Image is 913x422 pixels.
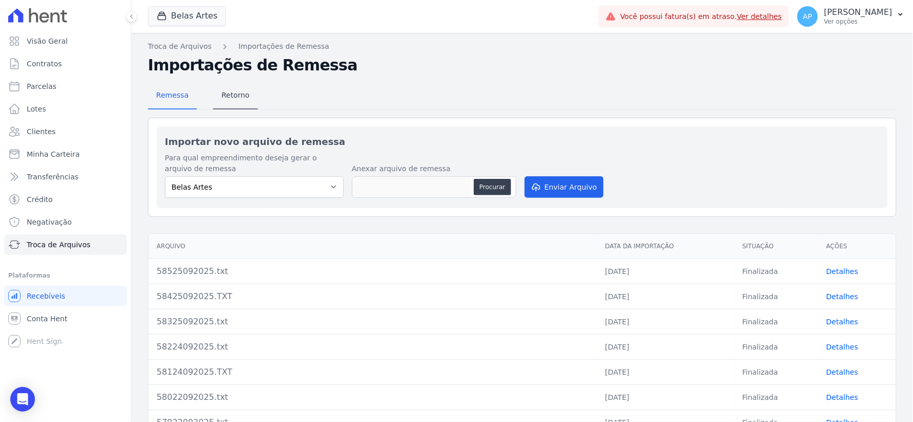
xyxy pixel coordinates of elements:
[474,179,511,195] button: Procurar
[4,76,127,97] a: Parcelas
[157,290,589,303] div: 58425092025.TXT
[27,104,46,114] span: Lotes
[27,194,53,205] span: Crédito
[827,292,859,301] a: Detalhes
[4,308,127,329] a: Conta Hent
[734,309,818,334] td: Finalizada
[4,189,127,210] a: Crédito
[148,41,212,52] a: Troca de Arquivos
[27,240,90,250] span: Troca de Arquivos
[4,121,127,142] a: Clientes
[4,286,127,306] a: Recebíveis
[734,334,818,359] td: Finalizada
[597,234,734,259] th: Data da Importação
[789,2,913,31] button: AP [PERSON_NAME] Ver opções
[734,234,818,259] th: Situação
[827,343,859,351] a: Detalhes
[213,83,258,109] a: Retorno
[827,318,859,326] a: Detalhes
[597,309,734,334] td: [DATE]
[157,391,589,403] div: 58022092025.txt
[4,144,127,164] a: Minha Carteira
[10,387,35,412] div: Open Intercom Messenger
[27,149,80,159] span: Minha Carteira
[215,85,256,105] span: Retorno
[148,83,258,109] nav: Tab selector
[27,172,79,182] span: Transferências
[148,6,226,26] button: Belas Artes
[148,83,197,109] a: Remessa
[157,366,589,378] div: 58124092025.TXT
[734,284,818,309] td: Finalizada
[27,59,62,69] span: Contratos
[737,12,782,21] a: Ver detalhes
[27,36,68,46] span: Visão Geral
[597,334,734,359] td: [DATE]
[27,81,57,91] span: Parcelas
[4,167,127,187] a: Transferências
[824,17,892,26] p: Ver opções
[734,259,818,284] td: Finalizada
[352,163,516,174] label: Anexar arquivo de remessa
[620,11,782,22] span: Você possui fatura(s) em atraso.
[157,265,589,278] div: 58525092025.txt
[238,41,329,52] a: Importações de Remessa
[150,85,195,105] span: Remessa
[4,31,127,51] a: Visão Geral
[597,259,734,284] td: [DATE]
[824,7,892,17] p: [PERSON_NAME]
[525,176,604,198] button: Enviar Arquivo
[165,135,880,149] h2: Importar novo arquivo de remessa
[597,384,734,410] td: [DATE]
[827,393,859,401] a: Detalhes
[4,212,127,232] a: Negativação
[4,234,127,255] a: Troca de Arquivos
[803,13,812,20] span: AP
[148,56,897,75] h2: Importações de Remessa
[827,267,859,276] a: Detalhes
[27,217,72,227] span: Negativação
[157,316,589,328] div: 58325092025.txt
[734,384,818,410] td: Finalizada
[27,291,65,301] span: Recebíveis
[165,153,344,174] label: Para qual empreendimento deseja gerar o arquivo de remessa
[4,99,127,119] a: Lotes
[148,41,897,52] nav: Breadcrumb
[597,359,734,384] td: [DATE]
[818,234,896,259] th: Ações
[827,368,859,376] a: Detalhes
[734,359,818,384] td: Finalizada
[157,341,589,353] div: 58224092025.txt
[8,269,123,282] div: Plataformas
[27,126,55,137] span: Clientes
[4,53,127,74] a: Contratos
[597,284,734,309] td: [DATE]
[148,234,597,259] th: Arquivo
[27,314,67,324] span: Conta Hent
